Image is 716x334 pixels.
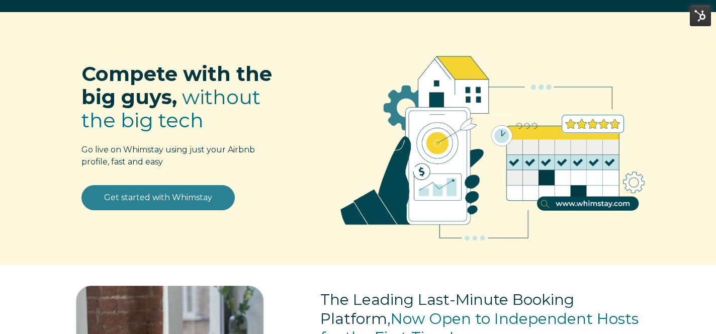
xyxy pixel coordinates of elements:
img: HubSpot Tools Menu Toggle [690,5,711,26]
img: RBO Ilustrations-02 [316,27,670,260]
span: without the big tech [81,85,260,132]
span: Go live on Whimstay using just your Airbnb profile, fast and easy [81,145,255,166]
span: The Leading Last-Minute Booking Platform, [320,290,574,328]
a: Get started with Whimstay [81,185,235,210]
span: Compete with the big guys, [81,61,272,109]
